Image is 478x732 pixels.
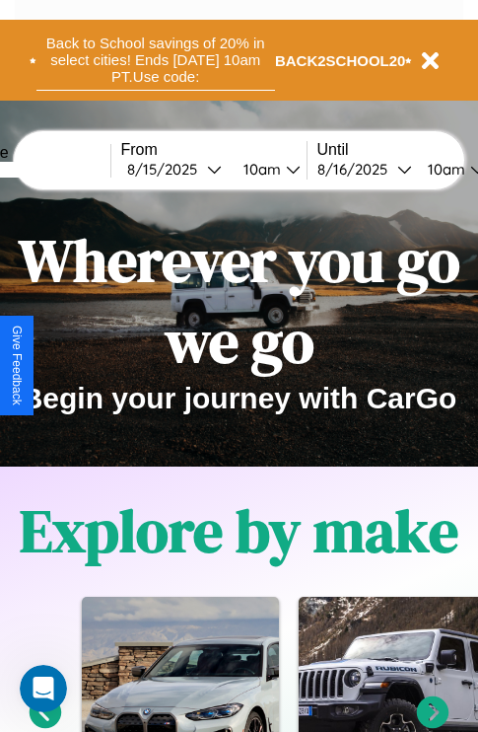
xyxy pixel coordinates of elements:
[234,160,286,179] div: 10am
[275,52,406,69] b: BACK2SCHOOL20
[127,160,207,179] div: 8 / 15 / 2025
[121,141,307,159] label: From
[20,490,458,571] h1: Explore by make
[10,326,24,405] div: Give Feedback
[20,665,67,712] iframe: Intercom live chat
[317,160,397,179] div: 8 / 16 / 2025
[121,159,228,180] button: 8/15/2025
[228,159,307,180] button: 10am
[36,30,275,91] button: Back to School savings of 20% in select cities! Ends [DATE] 10am PT.Use code:
[418,160,470,179] div: 10am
